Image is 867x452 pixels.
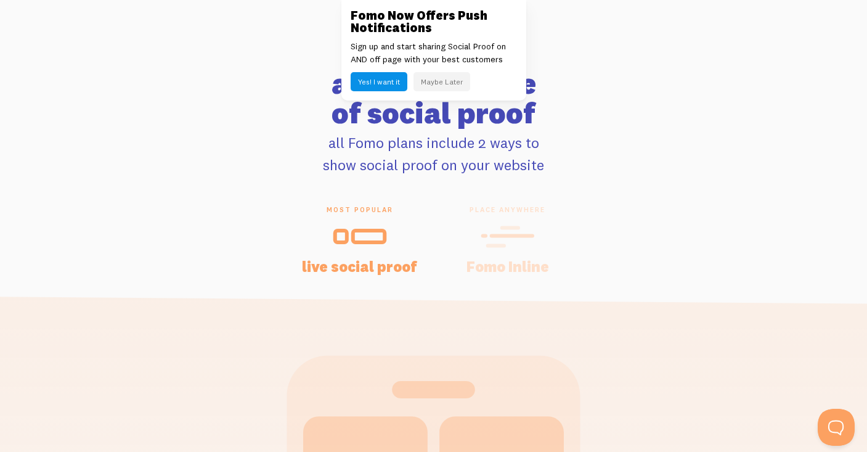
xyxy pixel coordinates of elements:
[351,40,517,66] p: Sign up and start sharing Social Proof on AND off page with your best customers
[301,205,419,214] span: most popular
[301,259,419,274] h4: live social proof
[351,72,407,91] button: Yes! I want it
[413,72,470,91] button: Maybe Later
[449,259,567,274] h4: Fomo Inline
[449,205,567,214] span: place anywhere
[351,9,517,34] h3: Fomo Now Offers Push Notifications
[818,409,855,446] iframe: Help Scout Beacon - Open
